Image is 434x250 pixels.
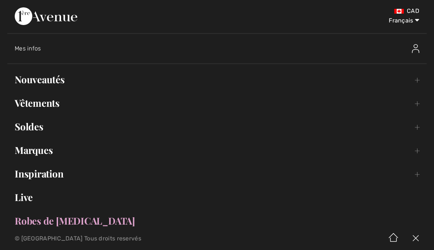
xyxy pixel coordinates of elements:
a: Mes infosMes infos [15,37,427,60]
a: Live [7,189,427,205]
span: Mes infos [15,45,41,52]
a: Robes de [MEDICAL_DATA] [7,213,427,229]
a: Nouveautés [7,71,427,88]
p: © [GEOGRAPHIC_DATA] Tous droits reservés [15,236,255,241]
a: Vêtements [7,95,427,111]
div: CAD [255,7,419,15]
img: 1ère Avenue [15,7,77,25]
a: Inspiration [7,166,427,182]
img: X [405,227,427,250]
a: Soldes [7,119,427,135]
a: Marques [7,142,427,158]
img: Mes infos [412,44,419,53]
img: Accueil [383,227,405,250]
